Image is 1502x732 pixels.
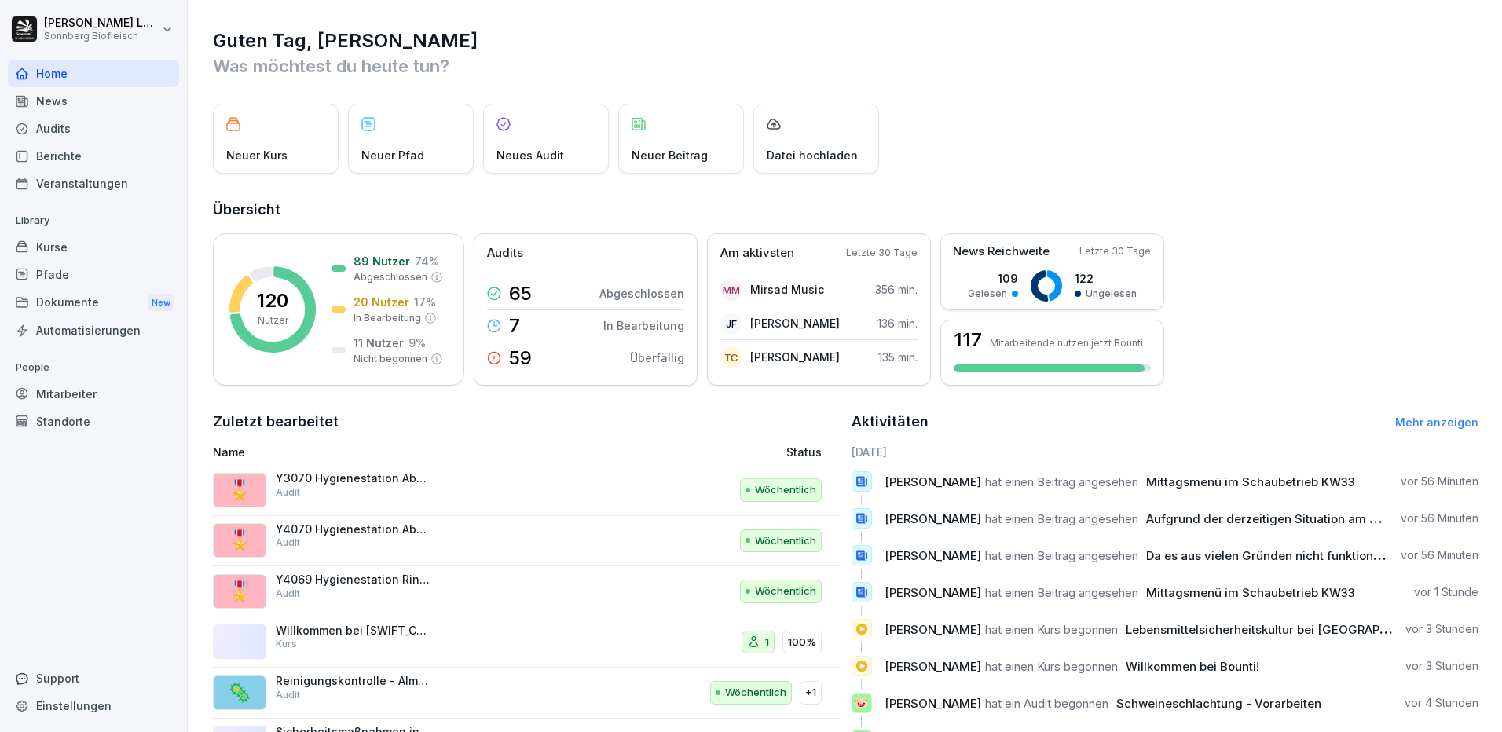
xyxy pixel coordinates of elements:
p: Mitarbeitende nutzen jetzt Bounti [990,337,1143,349]
a: 🦠Reinigungskontrolle - Almstraße, Schlachtung/ZerlegungAuditWöchentlich+1 [213,668,841,719]
p: People [8,355,179,380]
p: Audits [487,244,523,262]
p: Abgeschlossen [599,285,684,302]
p: Willkommen bei [SWIFT_CODE] Biofleisch [276,624,433,638]
h2: Aktivitäten [852,411,929,433]
p: Wöchentlich [755,482,816,498]
p: 🎖️ [228,476,251,504]
a: Standorte [8,408,179,435]
a: 🎖️Y3070 Hygienestation Abgang WurstbetriebAuditWöchentlich [213,465,841,516]
p: 89 Nutzer [354,253,410,269]
a: Mitarbeiter [8,380,179,408]
p: Letzte 30 Tage [1079,244,1151,258]
p: Y4070 Hygienestation Abgang Rinderzerlegung [276,522,433,536]
h3: 117 [954,331,982,350]
span: hat einen Beitrag angesehen [985,511,1138,526]
p: vor 56 Minuten [1401,474,1478,489]
span: hat einen Beitrag angesehen [985,548,1138,563]
p: 17 % [414,294,436,310]
h6: [DATE] [852,444,1479,460]
p: Am aktivsten [720,244,794,262]
a: 🎖️Y4070 Hygienestation Abgang RinderzerlegungAuditWöchentlich [213,516,841,567]
span: Mittagsmenü im Schaubetrieb KW33 [1146,474,1355,489]
p: Wöchentlich [725,685,786,701]
p: [PERSON_NAME] [750,349,840,365]
div: Support [8,664,179,692]
p: [PERSON_NAME] Lumetsberger [44,16,159,30]
div: MM [720,279,742,301]
a: Mehr anzeigen [1395,415,1478,429]
span: hat ein Audit begonnen [985,696,1108,711]
span: [PERSON_NAME] [885,548,981,563]
a: Kurse [8,233,179,261]
p: Y4069 Hygienestation Rinderbetrieb [276,573,433,587]
span: [PERSON_NAME] [885,474,981,489]
p: [PERSON_NAME] [750,315,840,331]
span: Mittagsmenü im Schaubetrieb KW33 [1146,585,1355,600]
a: Berichte [8,142,179,170]
p: 20 Nutzer [354,294,409,310]
p: Audit [276,587,300,601]
p: Kurs [276,637,297,651]
p: vor 3 Stunden [1405,621,1478,637]
span: Lebensmittelsicherheitskultur bei [GEOGRAPHIC_DATA] [1126,622,1438,637]
p: vor 56 Minuten [1401,511,1478,526]
p: 135 min. [878,349,918,365]
p: 100% [788,635,816,650]
p: 120 [257,291,288,310]
p: Wöchentlich [755,584,816,599]
p: Status [786,444,822,460]
h1: Guten Tag, [PERSON_NAME] [213,28,1478,53]
p: 65 [509,284,532,303]
p: 59 [509,349,532,368]
p: 🎖️ [228,577,251,606]
a: Einstellungen [8,692,179,719]
p: Nicht begonnen [354,352,427,366]
a: Veranstaltungen [8,170,179,197]
p: Datei hochladen [767,147,858,163]
p: 136 min. [877,315,918,331]
h2: Übersicht [213,199,1478,221]
p: Neues Audit [496,147,564,163]
div: New [148,294,174,312]
p: 🐷 [854,692,869,714]
a: Willkommen bei [SWIFT_CODE] BiofleischKurs1100% [213,617,841,668]
a: Automatisierungen [8,317,179,344]
span: [PERSON_NAME] [885,585,981,600]
div: JF [720,313,742,335]
span: hat einen Beitrag angesehen [985,585,1138,600]
p: Nutzer [258,313,288,328]
p: 11 Nutzer [354,335,404,351]
p: +1 [805,685,816,701]
span: [PERSON_NAME] [885,659,981,674]
p: Reinigungskontrolle - Almstraße, Schlachtung/Zerlegung [276,674,433,688]
p: 122 [1075,270,1137,287]
div: TC [720,346,742,368]
span: [PERSON_NAME] [885,511,981,526]
p: 9 % [408,335,426,351]
a: Audits [8,115,179,142]
p: 🎖️ [228,526,251,554]
p: vor 4 Stunden [1405,695,1478,711]
p: Y3070 Hygienestation Abgang Wurstbetrieb [276,471,433,485]
span: [PERSON_NAME] [885,622,981,637]
p: Name [213,444,606,460]
p: Letzte 30 Tage [846,246,918,260]
p: vor 3 Stunden [1405,658,1478,674]
span: hat einen Kurs begonnen [985,622,1118,637]
p: 356 min. [875,281,918,298]
a: Pfade [8,261,179,288]
p: Neuer Pfad [361,147,424,163]
div: News [8,87,179,115]
p: 🦠 [228,679,251,707]
p: Gelesen [968,287,1007,301]
p: Ungelesen [1086,287,1137,301]
a: Home [8,60,179,87]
